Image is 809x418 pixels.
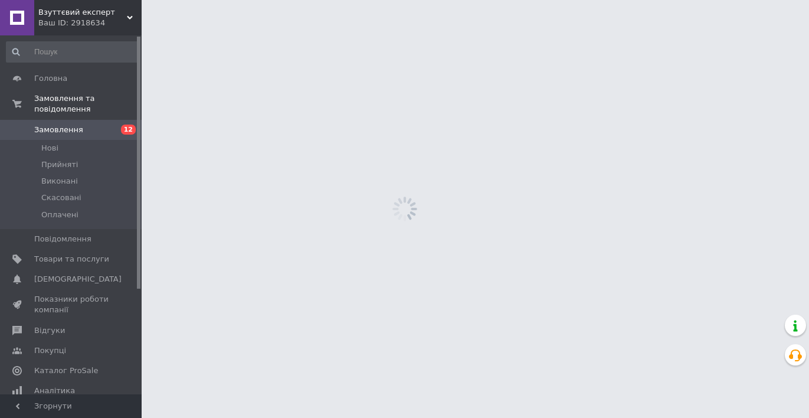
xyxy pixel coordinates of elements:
[34,365,98,376] span: Каталог ProSale
[38,7,127,18] span: Взуттєвий експерт
[34,234,91,244] span: Повідомлення
[41,192,81,203] span: Скасовані
[41,176,78,187] span: Виконані
[41,143,58,154] span: Нові
[38,18,142,28] div: Ваш ID: 2918634
[121,125,136,135] span: 12
[41,210,78,220] span: Оплачені
[34,274,122,285] span: [DEMOGRAPHIC_DATA]
[34,325,65,336] span: Відгуки
[34,254,109,264] span: Товари та послуги
[6,41,139,63] input: Пошук
[34,294,109,315] span: Показники роботи компанії
[34,93,142,115] span: Замовлення та повідомлення
[34,125,83,135] span: Замовлення
[34,345,66,356] span: Покупці
[34,386,75,396] span: Аналітика
[41,159,78,170] span: Прийняті
[34,73,67,84] span: Головна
